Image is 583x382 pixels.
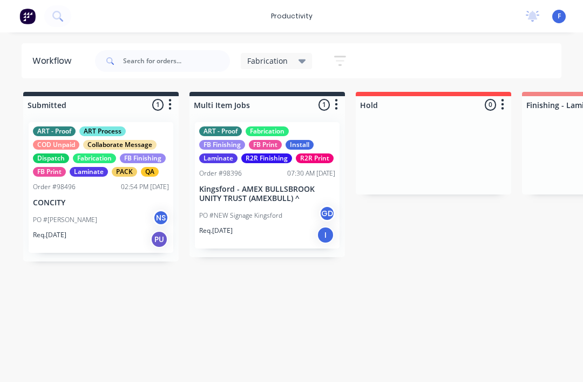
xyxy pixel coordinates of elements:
div: FB Print [249,140,282,150]
div: productivity [266,8,318,24]
input: Search for orders... [123,50,230,72]
p: Req. [DATE] [199,226,233,236]
div: 02:54 PM [DATE] [121,182,169,192]
div: GD [319,205,335,222]
span: Fabrication [247,55,288,66]
div: ART - ProofFabricationFB FinishingFB PrintInstallLaminateR2R FinishingR2R PrintOrder #9839607:30 ... [195,122,340,249]
div: ART Process [79,126,126,136]
div: ART - ProofART ProcessCOD UnpaidCollaborate MessageDispatchFabricationFB FinishingFB PrintLaminat... [29,122,173,253]
div: Dispatch [33,153,69,163]
div: QA [141,167,159,177]
div: 07:30 AM [DATE] [287,169,335,178]
div: ART - Proof [199,126,242,136]
div: Order #98396 [199,169,242,178]
div: FB Print [33,167,66,177]
p: Req. [DATE] [33,230,66,240]
div: PU [151,231,168,248]
div: Order #98496 [33,182,76,192]
p: PO #NEW Signage Kingsford [199,211,282,220]
div: Laminate [199,153,238,163]
div: FB Finishing [199,140,245,150]
div: Install [286,140,314,150]
div: PACK [112,167,137,177]
p: CONCITY [33,198,169,207]
div: Workflow [32,55,77,68]
p: Kingsford - AMEX BULLSBROOK UNITY TRUST (AMEXBULL) ^ [199,185,335,203]
img: Factory [19,8,36,24]
div: Collaborate Message [83,140,157,150]
div: NS [153,210,169,226]
div: ART - Proof [33,126,76,136]
div: FB Finishing [120,153,166,163]
div: R2R Print [296,153,334,163]
span: F [558,11,561,21]
div: Fabrication [73,153,116,163]
div: Fabrication [246,126,289,136]
div: Laminate [70,167,108,177]
div: COD Unpaid [33,140,79,150]
div: I [317,226,334,244]
p: PO #[PERSON_NAME] [33,215,97,225]
div: R2R Finishing [241,153,292,163]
